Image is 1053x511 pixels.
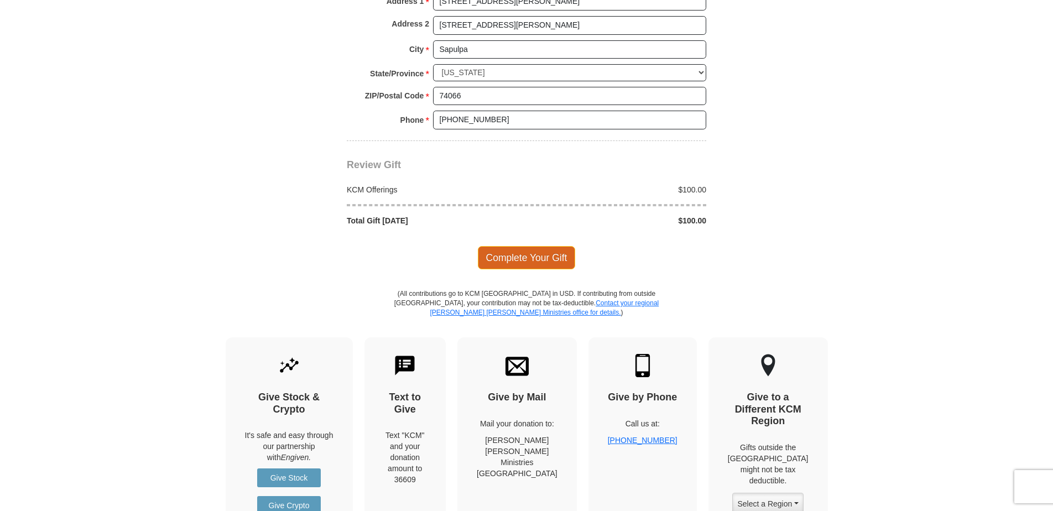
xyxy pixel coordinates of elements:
a: [PHONE_NUMBER] [608,436,677,445]
strong: City [409,41,424,57]
img: give-by-stock.svg [278,354,301,377]
div: Text "KCM" and your donation amount to 36609 [384,430,427,485]
div: $100.00 [526,215,712,226]
h4: Give by Phone [608,392,677,404]
h4: Text to Give [384,392,427,415]
span: Complete Your Gift [478,246,576,269]
img: envelope.svg [505,354,529,377]
div: Total Gift [DATE] [341,215,527,226]
p: It's safe and easy through our partnership with [245,430,333,463]
p: Call us at: [608,418,677,429]
strong: Phone [400,112,424,128]
img: other-region [760,354,776,377]
img: text-to-give.svg [393,354,416,377]
span: Review Gift [347,159,401,170]
p: Mail your donation to: [477,418,557,429]
strong: State/Province [370,66,424,81]
h4: Give Stock & Crypto [245,392,333,415]
h4: Give to a Different KCM Region [728,392,809,427]
div: KCM Offerings [341,184,527,195]
strong: ZIP/Postal Code [365,88,424,103]
p: [PERSON_NAME] [PERSON_NAME] Ministries [GEOGRAPHIC_DATA] [477,435,557,479]
img: mobile.svg [631,354,654,377]
i: Engiven. [281,453,311,462]
div: $100.00 [526,184,712,195]
strong: Address 2 [392,16,429,32]
p: (All contributions go to KCM [GEOGRAPHIC_DATA] in USD. If contributing from outside [GEOGRAPHIC_D... [394,289,659,337]
h4: Give by Mail [477,392,557,404]
p: Gifts outside the [GEOGRAPHIC_DATA] might not be tax deductible. [728,442,809,486]
a: Give Stock [257,468,321,487]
